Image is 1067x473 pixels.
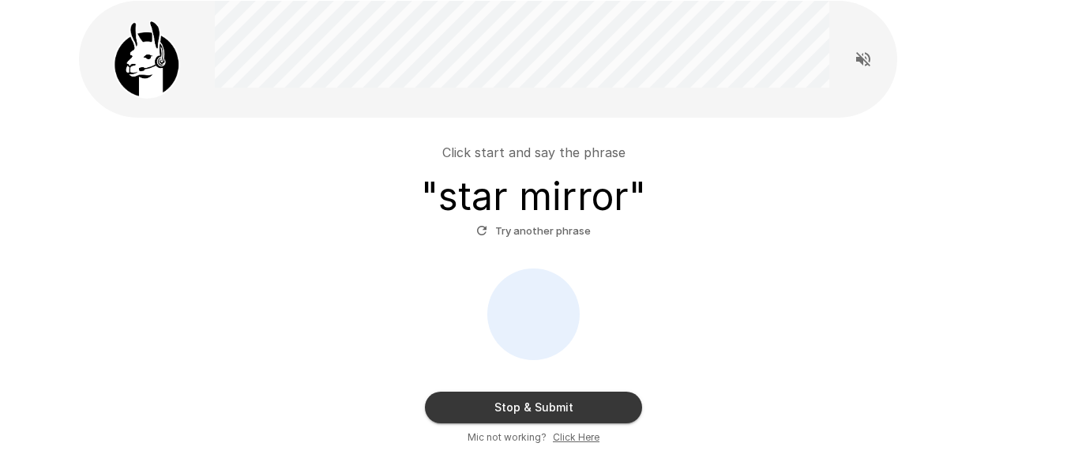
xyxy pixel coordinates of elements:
img: llama_clean.png [107,20,186,99]
button: Try another phrase [472,219,595,243]
button: Stop & Submit [425,392,642,423]
span: Mic not working? [468,430,547,445]
p: Click start and say the phrase [442,143,626,162]
button: Read questions aloud [847,43,879,75]
h3: " star mirror " [421,175,646,219]
u: Click Here [553,431,599,443]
